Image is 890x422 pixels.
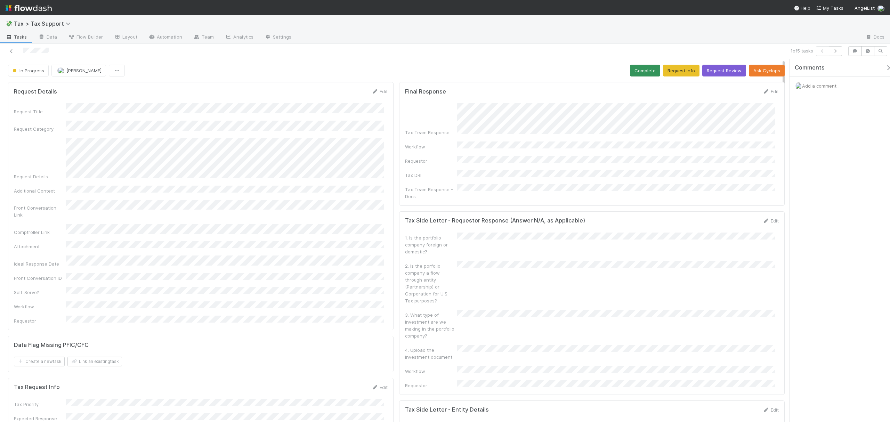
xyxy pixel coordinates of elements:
div: Workflow [14,303,66,310]
span: 1 of 5 tasks [791,47,813,54]
a: Docs [860,32,890,43]
a: Edit [762,407,779,413]
a: Team [188,32,219,43]
div: 3. What type of investment are we making in the portfolio company? [405,311,457,339]
a: Edit [371,89,388,94]
a: Flow Builder [63,32,108,43]
span: Flow Builder [68,33,103,40]
a: Edit [762,89,779,94]
h5: Final Response [405,88,446,95]
button: Request Info [663,65,699,76]
div: Front Conversation Link [14,204,66,218]
h5: Tax Request Info [14,384,60,391]
a: Layout [108,32,143,43]
div: Attachment [14,243,66,250]
span: AngelList [855,5,875,11]
div: Requestor [405,157,457,164]
span: Comments [795,64,825,71]
a: Automation [143,32,188,43]
span: [PERSON_NAME] [66,68,102,73]
div: Tax DRI [405,172,457,179]
button: Request Review [702,65,746,76]
div: Help [794,5,810,11]
h5: Tax Side Letter - Requestor Response (Answer N/A, as Applicable) [405,217,585,224]
a: Data [33,32,63,43]
button: Create a newtask [14,357,65,366]
button: Ask Cyclops [749,65,785,76]
div: Requestor [14,317,66,324]
div: Workflow [405,368,457,375]
button: In Progress [8,65,49,76]
div: 4. Upload the investment document [405,347,457,360]
div: Comptroller Link [14,229,66,236]
div: 1. Is the portfolio company foreign or domestic? [405,234,457,255]
div: 2. Is the porfolio company a flow through entity (Partnership) or Corporation for U.S. Tax purposes? [405,262,457,304]
button: [PERSON_NAME] [51,65,106,76]
div: Request Title [14,108,66,115]
img: logo-inverted-e16ddd16eac7371096b0.svg [6,2,52,14]
span: Add a comment... [802,83,840,89]
div: Requestor [405,382,457,389]
a: Analytics [219,32,259,43]
a: My Tasks [816,5,843,11]
span: Tax > Tax Support [14,20,74,27]
a: Edit [762,218,779,224]
div: Front Conversation ID [14,275,66,282]
div: Request Details [14,173,66,180]
div: Additional Context [14,187,66,194]
img: avatar_d45d11ee-0024-4901-936f-9df0a9cc3b4e.png [795,82,802,89]
h5: Tax Side Letter - Entity Details [405,406,489,413]
div: Ideal Response Date [14,260,66,267]
img: avatar_d45d11ee-0024-4901-936f-9df0a9cc3b4e.png [877,5,884,12]
a: Settings [259,32,297,43]
div: Workflow [405,143,457,150]
span: In Progress [11,68,44,73]
div: Tax Team Response [405,129,457,136]
a: Edit [371,384,388,390]
span: Tasks [6,33,27,40]
span: 💸 [6,21,13,26]
div: Tax Priority [14,401,66,408]
button: Complete [630,65,660,76]
h5: Request Details [14,88,57,95]
button: Link an existingtask [67,357,122,366]
div: Tax Team Response - Docs [405,186,457,200]
div: Self-Serve? [14,289,66,296]
h5: Data Flag Missing PFIC/CFC [14,342,89,349]
div: Request Category [14,125,66,132]
img: avatar_d45d11ee-0024-4901-936f-9df0a9cc3b4e.png [57,67,64,74]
